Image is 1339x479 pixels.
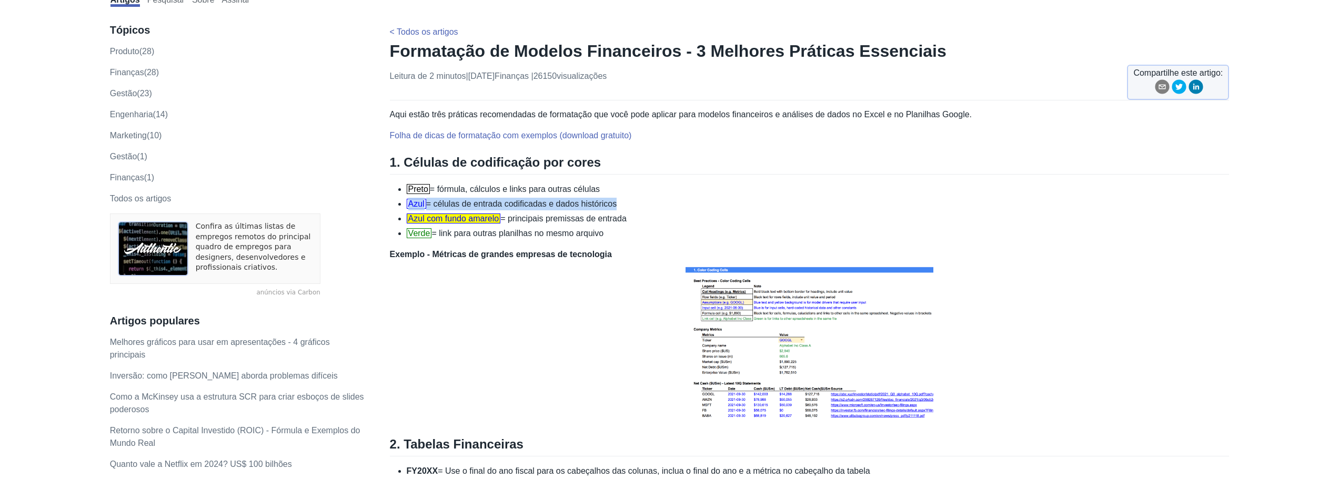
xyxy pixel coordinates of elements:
[390,155,601,169] font: 1. Células de codificação por cores
[110,371,338,380] a: Inversão: como [PERSON_NAME] aborda problemas difíceis
[438,466,870,475] font: = Use o final do ano fiscal para os cabeçalhos das colunas, inclua o final do ano e a métrica no ...
[110,460,292,468] a: Quanto vale a Netflix em 2024? US$ 100 bilhões
[110,68,144,77] font: finanças
[1133,68,1223,77] font: Compartilhe este artigo:
[110,24,150,36] font: Tópicos
[408,199,425,208] font: Azul
[110,288,320,298] a: anúncios via Carbon
[430,185,600,193] font: = fórmula, cálculos e links para outras células
[557,72,607,80] font: visualizações
[110,47,139,56] font: produto
[390,250,612,259] font: Exemplo - Métricas de grandes empresas de tecnologia
[390,131,632,140] a: Folha de dicas de formatação com exemplos (download gratuito)
[110,131,162,140] a: marketing(10)
[110,110,153,119] font: engenharia
[110,89,137,98] font: gestão
[426,199,617,208] font: = células de entrada codificadas e dados históricos
[408,214,499,223] font: Azul com fundo amarelo
[110,152,147,161] a: Gestão(1)
[118,221,188,276] img: anúncios via Carbon
[110,152,137,161] font: Gestão
[110,426,360,447] a: Retorno sobre o Capital Investido (ROIC) - Fórmula e Exemplos do Mundo Real
[110,173,144,182] font: Finanças
[110,173,154,182] a: Finanças(1)
[144,68,159,77] font: (28)
[1189,79,1203,98] button: LinkedIn
[466,72,468,80] font: |
[137,89,152,98] font: (23)
[110,131,147,140] font: marketing
[390,110,972,119] font: Aqui estão três práticas recomendadas de formatação que você pode aplicar para modelos financeiro...
[408,229,430,238] font: Verde
[1155,79,1170,98] button: e-mail
[110,392,364,414] a: Como a McKinsey usa a estrutura SCR para criar esboços de slides poderosos
[431,229,603,238] font: = link para outras planilhas no mesmo arquivo
[683,261,936,424] img: CÓDIGO DE CORES
[144,173,155,182] font: (1)
[110,338,330,359] a: Melhores gráficos para usar em apresentações - 4 gráficos principais
[500,214,627,223] font: = principais premissas de entrada
[256,289,320,296] font: anúncios via Carbon
[153,110,168,119] font: (14)
[390,27,458,36] a: < Todos os artigos
[390,72,466,80] font: Leitura de 2 minutos
[390,437,523,451] font: 2. Tabelas Financeiras
[137,152,147,161] font: (1)
[196,221,313,276] a: Confira as últimas listas de empregos remotos do principal quadro de empregos para designers, des...
[110,194,172,203] a: Todos os artigos
[495,72,529,80] a: finanças
[147,131,162,140] font: (10)
[110,68,159,77] a: finanças(28)
[196,222,311,271] font: Confira as últimas listas de empregos remotos do principal quadro de empregos para designers, des...
[468,72,495,80] font: [DATE]
[110,89,152,98] a: gestão(23)
[390,42,947,60] font: Formatação de Modelos Financeiros - 3 Melhores Práticas Essenciais
[407,466,438,475] font: FY20XX
[110,315,200,327] font: Artigos populares
[533,72,557,80] font: 26150
[1172,79,1186,98] button: Twitter
[139,47,154,56] font: (28)
[408,185,428,193] font: Preto
[531,72,533,80] font: |
[110,47,155,56] a: produto(28)
[110,110,168,119] a: engenharia(14)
